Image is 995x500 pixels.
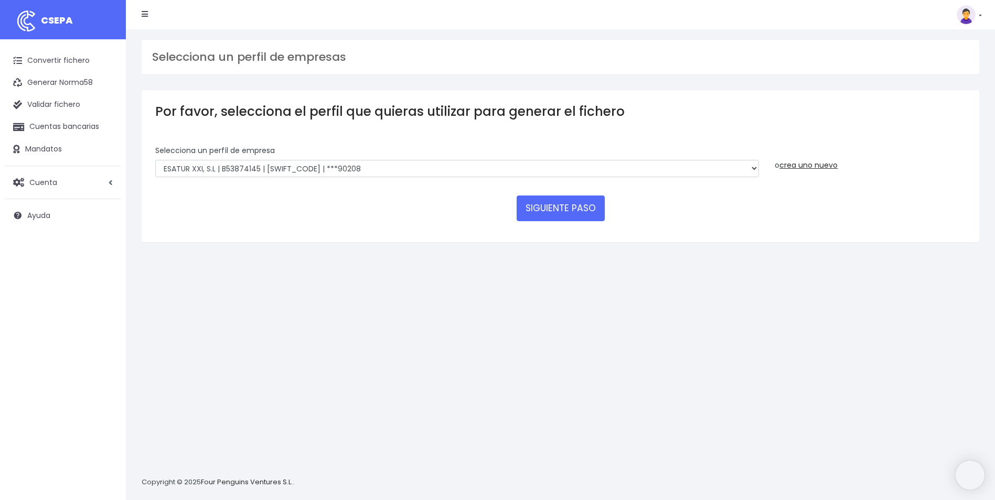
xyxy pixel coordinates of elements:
a: Mandatos [5,138,121,160]
a: Convertir fichero [5,50,121,72]
p: Copyright © 2025 . [142,477,294,488]
span: CSEPA [41,14,73,27]
a: Cuenta [5,171,121,193]
span: Ayuda [27,210,50,221]
a: Generar Norma58 [5,72,121,94]
a: Cuentas bancarias [5,116,121,138]
img: profile [957,5,976,24]
div: o [775,145,966,171]
h3: Por favor, selecciona el perfil que quieras utilizar para generar el fichero [155,104,966,119]
a: crea uno nuevo [779,160,838,170]
span: Cuenta [29,177,57,187]
button: SIGUIENTE PASO [517,195,605,221]
a: Four Penguins Ventures S.L. [201,477,293,487]
h3: Selecciona un perfil de empresas [152,50,969,64]
a: Validar fichero [5,94,121,116]
img: logo [13,8,39,34]
label: Selecciona un perfíl de empresa [155,145,275,156]
a: Ayuda [5,204,121,226]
